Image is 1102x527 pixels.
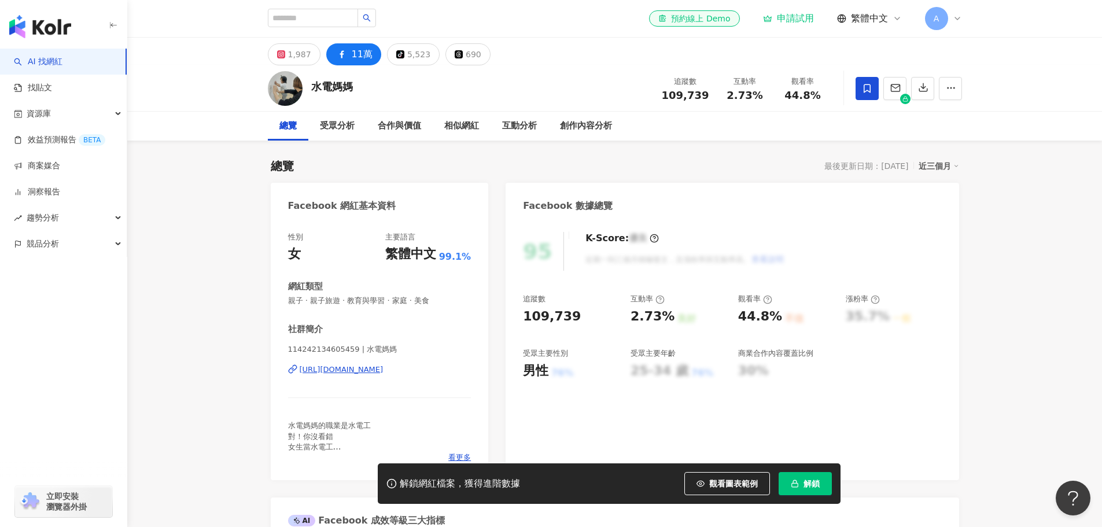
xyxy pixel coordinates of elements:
div: 11萬 [352,46,373,62]
span: search [363,14,371,22]
div: 預約線上 Demo [658,13,730,24]
div: [URL][DOMAIN_NAME] [300,364,384,375]
div: 觀看率 [738,294,772,304]
div: 690 [466,46,481,62]
div: 相似網紅 [444,119,479,133]
div: 近三個月 [919,159,959,174]
div: 受眾分析 [320,119,355,133]
div: 解鎖網紅檔案，獲得進階數據 [400,478,520,490]
div: 主要語言 [385,232,415,242]
span: 資源庫 [27,101,51,127]
div: K-Score : [585,232,659,245]
span: 親子 · 親子旅遊 · 教育與學習 · 家庭 · 美食 [288,296,471,306]
span: rise [14,214,22,222]
div: 創作內容分析 [560,119,612,133]
span: 觀看圖表範例 [709,479,758,488]
a: searchAI 找網紅 [14,56,62,68]
div: 1,987 [288,46,311,62]
div: 漲粉率 [846,294,880,304]
span: 44.8% [784,90,820,101]
div: 社群簡介 [288,323,323,336]
div: 最後更新日期：[DATE] [824,161,908,171]
div: 總覽 [271,158,294,174]
button: 5,523 [387,43,440,65]
div: 商業合作內容覆蓋比例 [738,348,813,359]
div: 109,739 [523,308,581,326]
div: 受眾主要年齡 [631,348,676,359]
button: 解鎖 [779,472,832,495]
div: 互動分析 [502,119,537,133]
a: 申請試用 [763,13,814,24]
div: 2.73% [631,308,675,326]
div: 性別 [288,232,303,242]
div: 44.8% [738,308,782,326]
span: 繁體中文 [851,12,888,25]
a: 洞察報告 [14,186,60,198]
a: 找貼文 [14,82,52,94]
div: 追蹤數 [662,76,709,87]
span: 趨勢分析 [27,205,59,231]
div: 總覽 [279,119,297,133]
a: 商案媒合 [14,160,60,172]
div: Facebook 數據總覽 [523,200,613,212]
img: logo [9,15,71,38]
div: 互動率 [631,294,665,304]
img: KOL Avatar [268,71,303,106]
div: Facebook 成效等級三大指標 [288,514,445,527]
a: chrome extension立即安裝 瀏覽器外掛 [15,486,112,517]
div: Facebook 網紅基本資料 [288,200,396,212]
button: 690 [445,43,491,65]
div: 觀看率 [781,76,825,87]
div: 網紅類型 [288,281,323,293]
div: 水電媽媽 [311,79,353,94]
div: 女 [288,245,301,263]
div: 互動率 [723,76,767,87]
div: 合作與價值 [378,119,421,133]
button: 觀看圖表範例 [684,472,770,495]
span: 109,739 [662,89,709,101]
button: 11萬 [326,43,381,65]
span: 99.1% [439,250,471,263]
div: 5,523 [407,46,430,62]
div: 男性 [523,362,548,380]
button: 1,987 [268,43,320,65]
span: 立即安裝 瀏覽器外掛 [46,491,87,512]
a: 效益預測報告BETA [14,134,105,146]
a: 預約線上 Demo [649,10,739,27]
span: 競品分析 [27,231,59,257]
div: 追蹤數 [523,294,546,304]
span: 114242134605459 | 水電媽媽 [288,344,471,355]
span: 2.73% [727,90,762,101]
span: 看更多 [448,452,471,463]
img: chrome extension [19,492,41,511]
div: 受眾主要性別 [523,348,568,359]
span: A [934,12,939,25]
span: 解鎖 [804,479,820,488]
a: [URL][DOMAIN_NAME] [288,364,471,375]
div: AI [288,515,316,526]
div: 繁體中文 [385,245,436,263]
